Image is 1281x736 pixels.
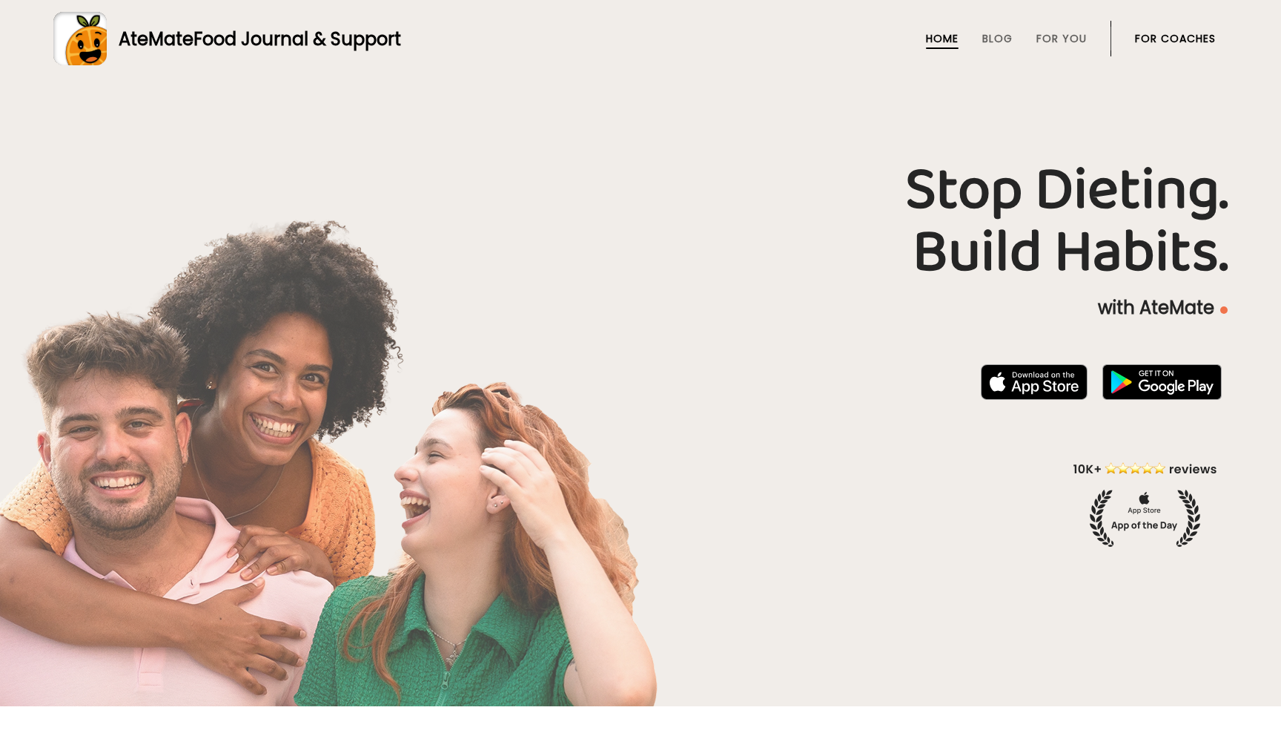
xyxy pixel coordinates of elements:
a: AteMateFood Journal & Support [53,12,1228,65]
a: For You [1036,33,1087,45]
img: badge-download-google.png [1102,364,1222,400]
span: Food Journal & Support [193,27,401,51]
a: Blog [982,33,1013,45]
a: For Coaches [1135,33,1216,45]
img: home-hero-appoftheday.png [1062,460,1228,547]
h1: Stop Dieting. Build Habits. [53,160,1228,284]
a: Home [926,33,959,45]
div: AteMate [107,26,401,52]
p: with AteMate [53,296,1228,320]
img: badge-download-apple.svg [981,364,1088,400]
